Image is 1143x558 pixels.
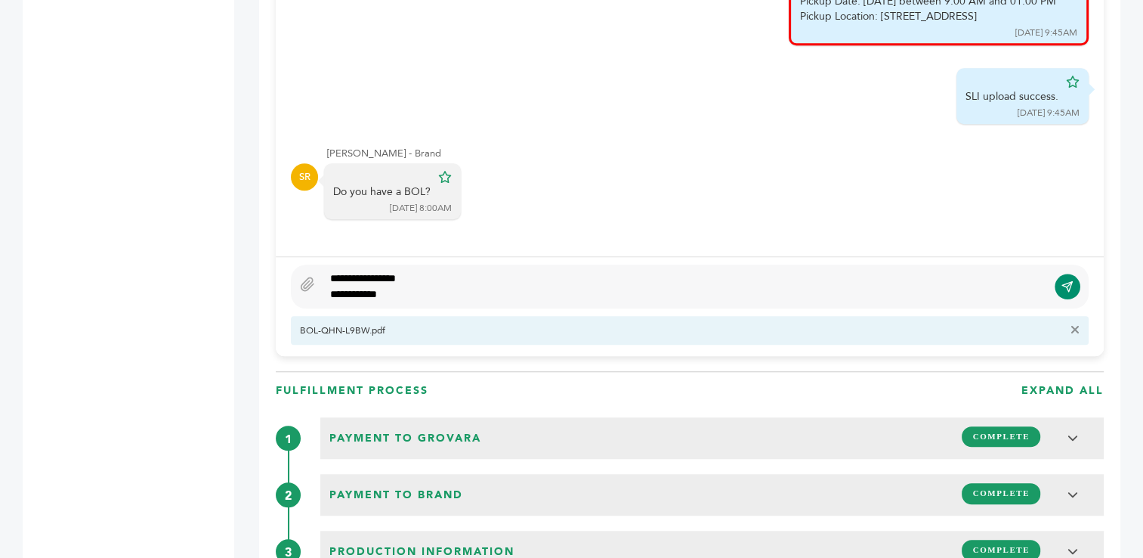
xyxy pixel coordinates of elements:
[325,483,468,507] span: Payment to brand
[276,383,428,398] h3: FULFILLMENT PROCESS
[300,324,1063,337] span: BOL-QHN-L9BW.pdf
[965,89,1058,104] div: SLI upload success.
[962,483,1040,504] span: COMPLETE
[1015,26,1077,39] div: [DATE] 9:45AM
[962,426,1040,447] span: COMPLETE
[390,202,452,215] div: [DATE] 8:00AM
[333,184,431,200] div: Do you have a BOL?
[325,426,486,451] span: Payment to Grovara
[1018,107,1080,119] div: [DATE] 9:45AM
[327,147,1089,160] div: [PERSON_NAME] - Brand
[291,163,318,191] div: SR
[1021,383,1104,398] h3: EXPAND ALL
